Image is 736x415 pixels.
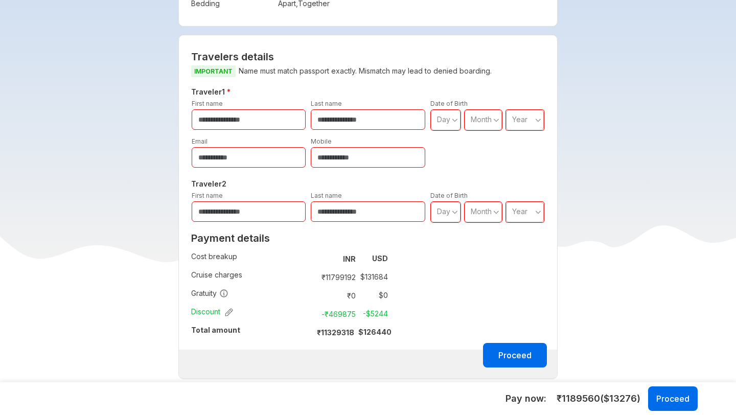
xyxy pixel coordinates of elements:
label: Date of Birth [430,100,468,107]
button: Proceed [648,386,698,411]
span: ₹ 1189560 ($ 13276 ) [557,392,640,405]
td: Cost breakup [191,249,313,268]
svg: angle down [535,115,541,125]
strong: Total amount [191,326,240,334]
label: Last name [311,100,342,107]
svg: angle down [493,207,499,217]
button: Proceed [483,343,547,367]
strong: ₹ 11329318 [317,328,354,337]
td: : [312,286,316,305]
span: Month [471,115,492,124]
span: Gratuity [191,288,228,298]
td: : [312,268,316,286]
label: Last name [311,192,342,199]
span: IMPORTANT [191,65,236,77]
h5: Traveler 2 [189,178,547,190]
td: : [312,249,316,268]
h2: Payment details [191,232,392,244]
td: : [312,323,316,341]
p: Name must match passport exactly. Mismatch may lead to denied boarding. [191,65,545,78]
label: First name [192,100,223,107]
svg: angle down [493,115,499,125]
span: Month [471,207,492,216]
label: Date of Birth [430,192,468,199]
td: $ 131684 [360,270,388,284]
td: -₹ 469875 [317,307,360,321]
td: : [312,305,316,323]
span: Year [512,115,527,124]
td: $ 0 [360,288,388,303]
h2: Travelers details [191,51,545,63]
svg: angle down [452,115,458,125]
strong: INR [343,255,356,263]
h5: Traveler 1 [189,86,547,98]
label: Mobile [311,137,332,145]
td: ₹ 11799192 [317,270,360,284]
label: First name [192,192,223,199]
strong: $ 126440 [358,328,392,336]
h5: Pay now: [505,393,546,405]
label: Email [192,137,208,145]
td: Cruise charges [191,268,313,286]
svg: angle down [452,207,458,217]
span: Discount [191,307,233,317]
span: Day [437,115,450,124]
td: ₹ 0 [317,288,360,303]
svg: angle down [535,207,541,217]
td: -$ 5244 [360,307,388,321]
strong: USD [372,254,388,263]
span: Day [437,207,450,216]
span: Year [512,207,527,216]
